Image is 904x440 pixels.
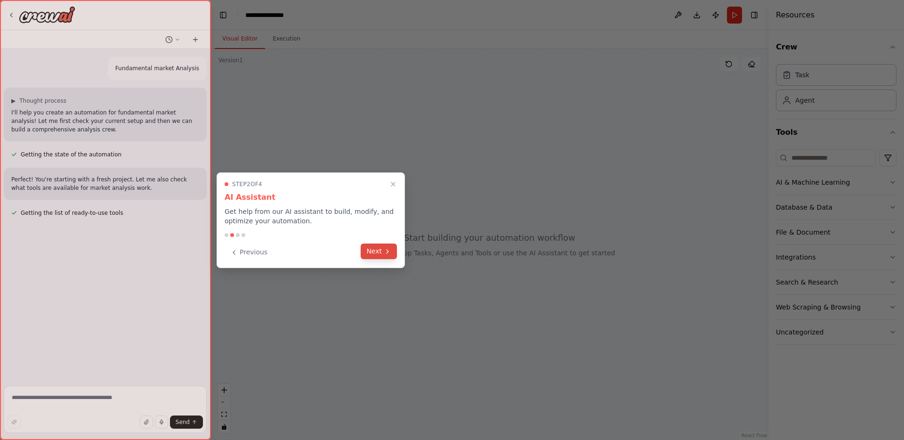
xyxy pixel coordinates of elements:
button: Previous [225,244,273,260]
button: Close walkthrough [387,179,399,190]
span: Step 2 of 4 [232,180,262,188]
h3: AI Assistant [225,192,397,203]
button: Next [361,244,397,259]
p: Get help from our AI assistant to build, modify, and optimize your automation. [225,207,397,226]
button: Hide left sidebar [217,8,230,22]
